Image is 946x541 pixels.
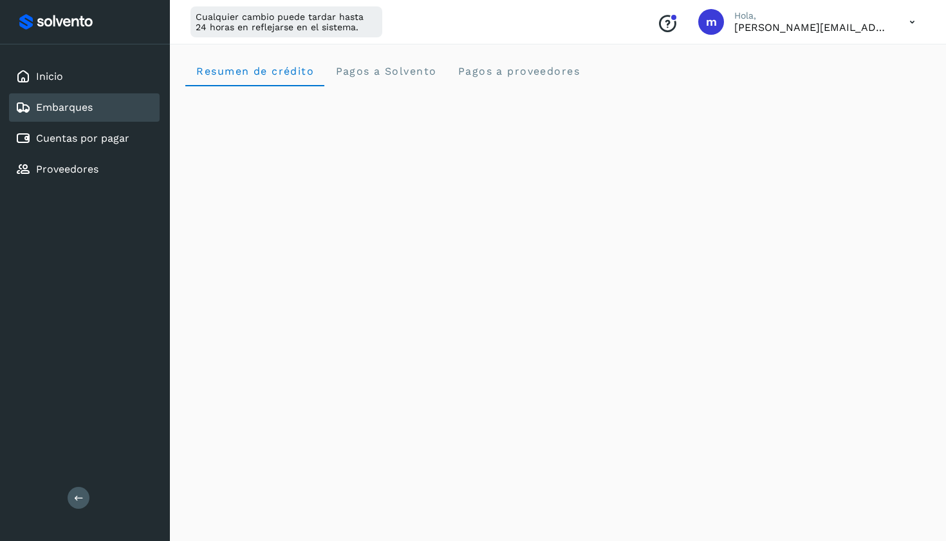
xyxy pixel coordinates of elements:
[734,10,889,21] p: Hola,
[36,163,98,175] a: Proveedores
[36,132,129,144] a: Cuentas por pagar
[190,6,382,37] div: Cualquier cambio puede tardar hasta 24 horas en reflejarse en el sistema.
[734,21,889,33] p: mariano@lotologisticsmx.com
[9,62,160,91] div: Inicio
[36,70,63,82] a: Inicio
[9,124,160,153] div: Cuentas por pagar
[36,101,93,113] a: Embarques
[9,93,160,122] div: Embarques
[457,65,580,77] span: Pagos a proveedores
[9,155,160,184] div: Proveedores
[335,65,436,77] span: Pagos a Solvento
[196,65,314,77] span: Resumen de crédito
